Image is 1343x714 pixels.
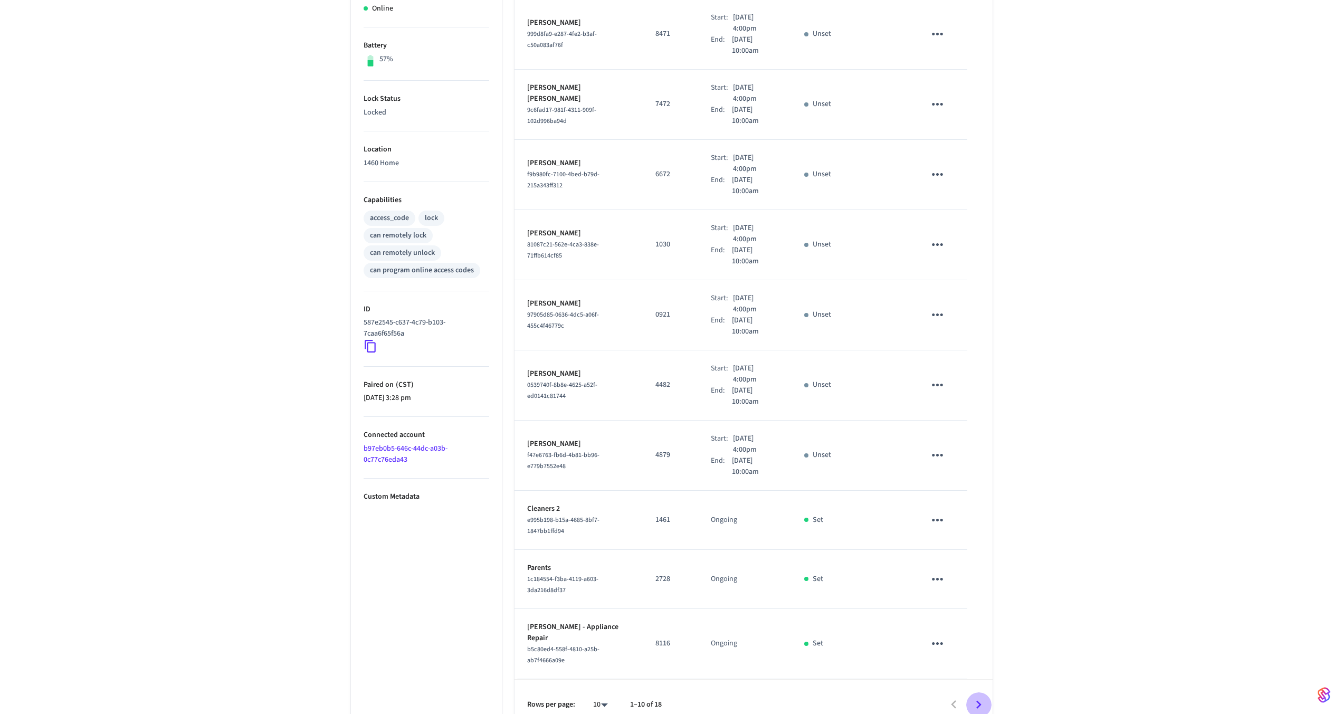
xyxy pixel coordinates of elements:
p: [PERSON_NAME] [527,439,631,450]
p: Battery [364,40,489,51]
div: can remotely unlock [370,247,435,259]
p: [DATE] 4:00pm [733,82,779,104]
div: End: [711,315,732,337]
p: [PERSON_NAME] [527,228,631,239]
p: Parents [527,563,631,574]
p: 0921 [655,309,685,320]
p: [DATE] 10:00am [732,455,779,478]
span: e995b198-b15a-4685-8bf7-1847bb1ffd94 [527,516,599,536]
div: Start: [711,12,733,34]
p: [DATE] 4:00pm [733,433,779,455]
div: Start: [711,363,733,385]
p: 1460 Home [364,158,489,169]
div: End: [711,245,732,267]
p: Location [364,144,489,155]
div: End: [711,455,732,478]
div: End: [711,385,732,407]
span: 81087c21-562e-4ca3-838e-71ffb614cf85 [527,240,599,260]
p: 8116 [655,638,685,649]
p: [DATE] 4:00pm [733,363,779,385]
div: can program online access codes [370,265,474,276]
span: 999d8fa9-e287-4fe2-b3af-c50a083af76f [527,30,597,50]
p: Unset [813,309,831,320]
span: 9c6fad17-981f-4311-909f-102d996ba94d [527,106,596,126]
div: Start: [711,293,733,315]
p: 1–10 of 18 [630,699,662,710]
p: [DATE] 10:00am [732,34,779,56]
p: Rows per page: [527,699,575,710]
p: Unset [813,239,831,250]
td: Ongoing [698,609,792,679]
p: Unset [813,169,831,180]
p: Cleaners 2 [527,503,631,515]
p: ID [364,304,489,315]
p: [DATE] 4:00pm [733,223,779,245]
div: End: [711,175,732,197]
span: 1c184554-f3ba-4119-a603-3da216d8df37 [527,575,598,595]
div: Start: [711,153,733,175]
p: 4879 [655,450,685,461]
div: End: [711,34,732,56]
p: [DATE] 10:00am [732,245,779,267]
p: 57% [379,54,393,65]
a: b97eb0b5-646c-44dc-a03b-0c77c76eda43 [364,443,447,465]
p: Connected account [364,430,489,441]
div: Start: [711,82,733,104]
span: f9b980fc-7100-4bed-b79d-215a343ff312 [527,170,599,190]
p: Unset [813,450,831,461]
div: End: [711,104,732,127]
span: b5c80ed4-558f-4810-a25b-ab7f4666a09e [527,645,599,665]
p: Online [372,3,393,14]
img: SeamLogoGradient.69752ec5.svg [1318,687,1330,703]
p: 6672 [655,169,685,180]
p: [DATE] 10:00am [732,104,779,127]
p: Locked [364,107,489,118]
td: Ongoing [698,491,792,550]
p: [DATE] 4:00pm [733,293,779,315]
div: Start: [711,223,733,245]
p: [DATE] 3:28 pm [364,393,489,404]
span: 97905d85-0636-4dc5-a06f-455c4f46779c [527,310,599,330]
span: ( CST ) [394,379,414,390]
p: [PERSON_NAME] [527,298,631,309]
p: [DATE] 4:00pm [733,153,779,175]
p: [PERSON_NAME] [527,368,631,379]
p: 4482 [655,379,685,391]
p: [DATE] 10:00am [732,385,779,407]
div: Start: [711,433,733,455]
p: [PERSON_NAME] [527,158,631,169]
p: [PERSON_NAME] [527,17,631,28]
p: 587e2545-c637-4c79-b103-7caa6f65f56a [364,317,485,339]
span: 0539740f-8b8e-4625-a52f-ed0141c81744 [527,380,597,401]
p: [PERSON_NAME] [PERSON_NAME] [527,82,631,104]
div: access_code [370,213,409,224]
p: Custom Metadata [364,491,489,502]
div: lock [425,213,438,224]
p: Set [813,515,823,526]
p: 1461 [655,515,685,526]
p: Set [813,574,823,585]
div: can remotely lock [370,230,426,241]
span: f47e6763-fb6d-4b81-bb96-e779b7552e48 [527,451,599,471]
p: Unset [813,379,831,391]
p: Unset [813,99,831,110]
p: [DATE] 10:00am [732,175,779,197]
p: Paired on [364,379,489,391]
div: 10 [588,697,613,712]
p: 2728 [655,574,685,585]
p: [PERSON_NAME] - Appliance Repair [527,622,631,644]
td: Ongoing [698,550,792,609]
p: Set [813,638,823,649]
p: 7472 [655,99,685,110]
p: 1030 [655,239,685,250]
p: Lock Status [364,93,489,104]
p: Unset [813,28,831,40]
p: [DATE] 10:00am [732,315,779,337]
p: [DATE] 4:00pm [733,12,779,34]
p: 8471 [655,28,685,40]
p: Capabilities [364,195,489,206]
